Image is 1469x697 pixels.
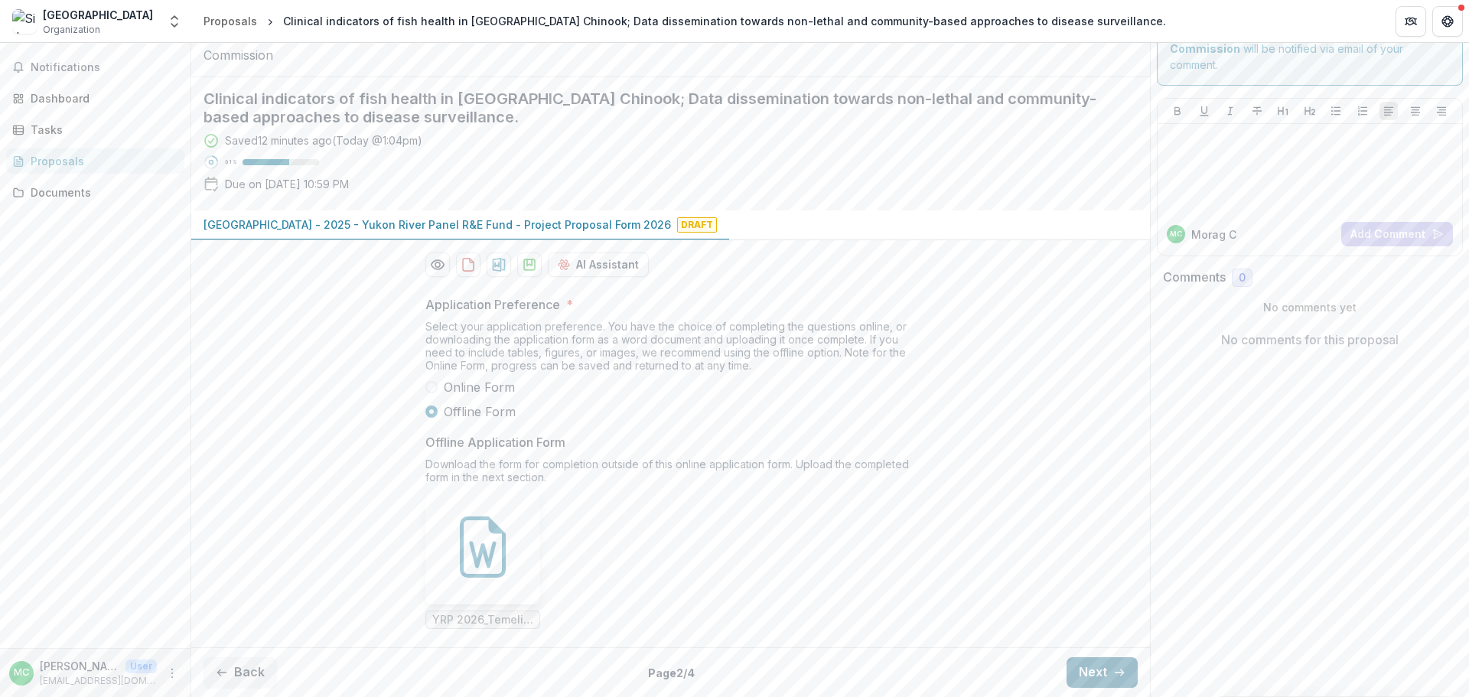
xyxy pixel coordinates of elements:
[12,9,37,34] img: Sitka Sound Science Center
[6,86,184,111] a: Dashboard
[1221,102,1239,120] button: Italicize
[283,13,1166,29] div: Clinical indicators of fish health in [GEOGRAPHIC_DATA] Chinook; Data dissemination towards non-l...
[43,7,153,23] div: [GEOGRAPHIC_DATA]
[225,176,349,192] p: Due on [DATE] 10:59 PM
[31,184,172,200] div: Documents
[1067,657,1138,688] button: Next
[517,252,542,277] button: download-proposal
[432,614,533,627] span: YRP 2026_Temelio Offline Application Form.docx
[1248,102,1266,120] button: Strike
[487,252,511,277] button: download-proposal
[197,10,263,32] a: Proposals
[425,252,450,277] button: Preview 6ce0f879-6b90-4af4-bc43-55792618d686-0.pdf
[31,122,172,138] div: Tasks
[548,252,649,277] button: AI Assistant
[197,10,1172,32] nav: breadcrumb
[1191,226,1236,243] p: Morag C
[1301,102,1319,120] button: Heading 2
[425,458,915,490] div: Download the form for completion outside of this online application form. Upload the completed fo...
[648,665,695,681] p: Page 2 / 4
[163,664,181,682] button: More
[14,668,29,678] div: Morag Clinton
[1406,102,1425,120] button: Align Center
[31,61,178,74] span: Notifications
[1353,102,1372,120] button: Ordered List
[31,90,172,106] div: Dashboard
[1379,102,1398,120] button: Align Left
[1239,272,1246,285] span: 0
[677,217,717,233] span: Draft
[1168,102,1187,120] button: Bold
[444,378,515,396] span: Online Form
[425,433,565,451] p: Offline Application Form
[40,674,157,688] p: [EMAIL_ADDRESS][DOMAIN_NAME]
[1221,331,1399,349] p: No comments for this proposal
[43,23,100,37] span: Organization
[6,180,184,205] a: Documents
[204,13,257,29] div: Proposals
[1432,102,1451,120] button: Align Right
[164,6,185,37] button: Open entity switcher
[1341,222,1453,246] button: Add Comment
[204,90,1113,126] h2: Clinical indicators of fish health in [GEOGRAPHIC_DATA] Chinook; Data dissemination towards non-l...
[425,320,915,378] div: Select your application preference. You have the choice of completing the questions online, or do...
[456,252,480,277] button: download-proposal
[1195,102,1213,120] button: Underline
[1274,102,1292,120] button: Heading 1
[204,217,671,233] p: [GEOGRAPHIC_DATA] - 2025 - Yukon River Panel R&E Fund - Project Proposal Form 2026
[40,658,119,674] p: [PERSON_NAME]
[1163,270,1226,285] h2: Comments
[125,660,157,673] p: User
[1396,6,1426,37] button: Partners
[425,490,540,629] div: YRP 2026_Temelio Offline Application Form.docx
[31,153,172,169] div: Proposals
[6,55,184,80] button: Notifications
[225,132,422,148] div: Saved 12 minutes ago ( Today @ 1:04pm )
[1163,299,1458,315] p: No comments yet
[425,295,560,314] p: Application Preference
[6,148,184,174] a: Proposals
[1327,102,1345,120] button: Bullet List
[1170,230,1182,238] div: Morag Clinton
[204,28,357,64] img: Pacific Salmon Commission
[204,657,277,688] button: Back
[225,157,236,168] p: 61 %
[444,402,516,421] span: Offline Form
[6,117,184,142] a: Tasks
[1432,6,1463,37] button: Get Help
